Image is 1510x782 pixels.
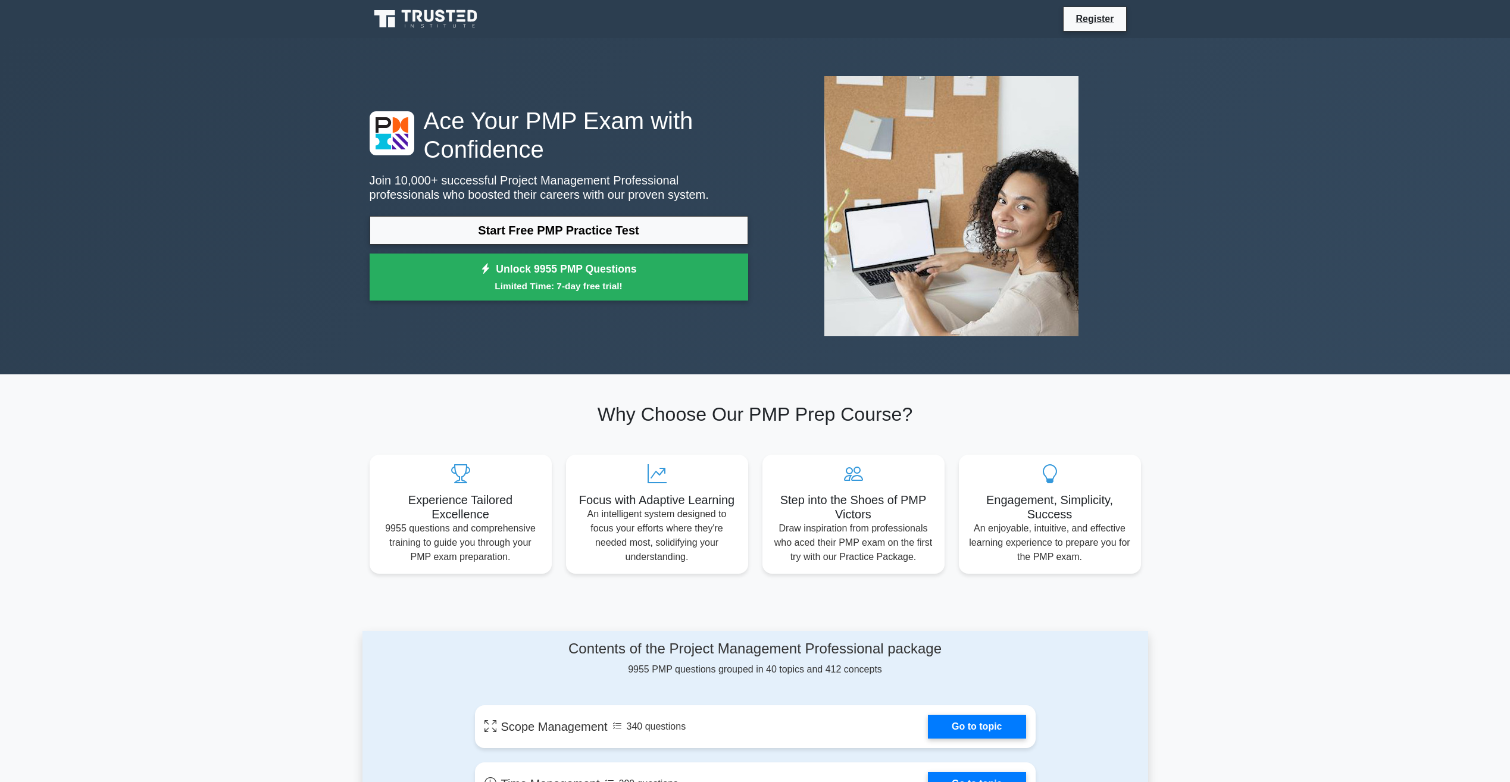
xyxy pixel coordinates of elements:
[1068,11,1121,26] a: Register
[370,403,1141,426] h2: Why Choose Our PMP Prep Course?
[370,216,748,245] a: Start Free PMP Practice Test
[576,493,739,507] h5: Focus with Adaptive Learning
[370,254,748,301] a: Unlock 9955 PMP QuestionsLimited Time: 7-day free trial!
[772,521,935,564] p: Draw inspiration from professionals who aced their PMP exam on the first try with our Practice Pa...
[772,493,935,521] h5: Step into the Shoes of PMP Victors
[968,521,1131,564] p: An enjoyable, intuitive, and effective learning experience to prepare you for the PMP exam.
[379,493,542,521] h5: Experience Tailored Excellence
[370,173,748,202] p: Join 10,000+ successful Project Management Professional professionals who boosted their careers w...
[475,640,1036,658] h4: Contents of the Project Management Professional package
[370,107,748,164] h1: Ace Your PMP Exam with Confidence
[576,507,739,564] p: An intelligent system designed to focus your efforts where they're needed most, solidifying your ...
[968,493,1131,521] h5: Engagement, Simplicity, Success
[475,640,1036,677] div: 9955 PMP questions grouped in 40 topics and 412 concepts
[928,715,1026,739] a: Go to topic
[379,521,542,564] p: 9955 questions and comprehensive training to guide you through your PMP exam preparation.
[384,279,733,293] small: Limited Time: 7-day free trial!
